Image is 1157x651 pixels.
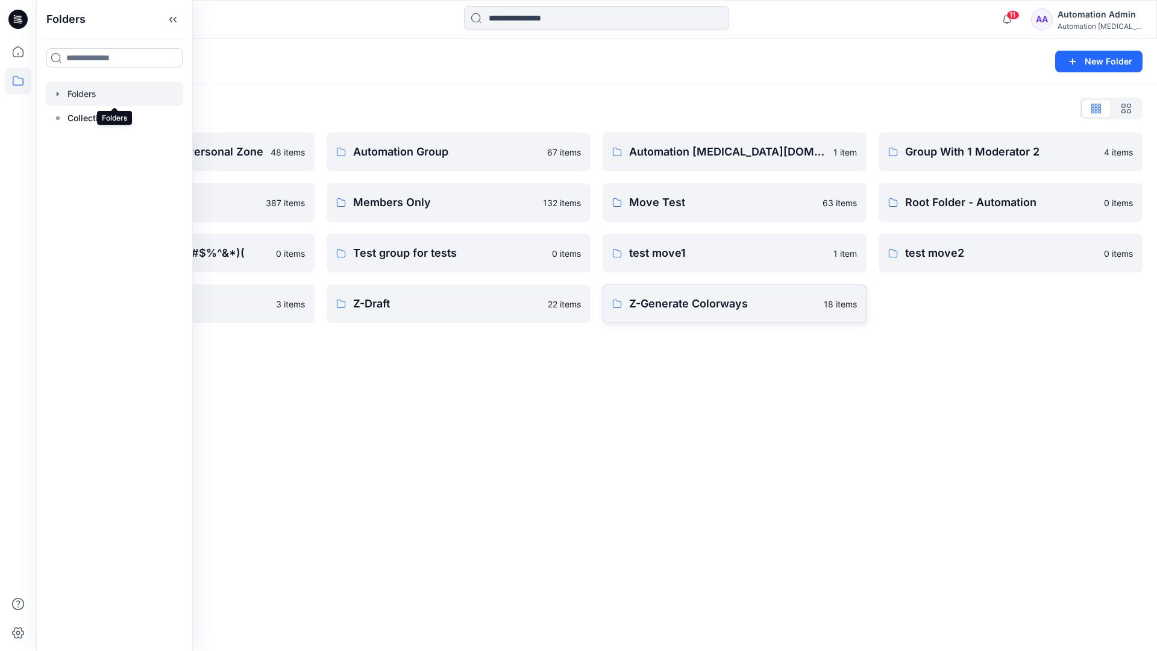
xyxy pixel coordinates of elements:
p: Members Only [353,194,536,211]
p: Z-Generate Colorways [629,295,817,312]
a: Automation [MEDICAL_DATA][DOMAIN_NAME]1 item [603,133,867,171]
p: 3 items [276,298,305,310]
a: test move11 item [603,234,867,272]
p: 132 items [543,197,581,209]
p: 387 items [266,197,305,209]
p: 67 items [547,146,581,159]
p: 0 items [552,247,581,260]
p: 22 items [548,298,581,310]
p: 1 item [833,247,857,260]
span: 11 [1006,10,1020,20]
p: Root Folder - Automation [905,194,1097,211]
p: Z-Draft [353,295,541,312]
a: Group With 1 Moderator 24 items [879,133,1143,171]
a: test move20 items [879,234,1143,272]
a: Z-Draft22 items [327,285,591,323]
p: 18 items [824,298,857,310]
p: Automation [MEDICAL_DATA][DOMAIN_NAME] [629,143,826,160]
p: 63 items [823,197,857,209]
p: 0 items [1104,247,1133,260]
div: Automation Admin [1058,7,1142,22]
p: Automation Group [353,143,540,160]
div: AA [1031,8,1053,30]
p: Collections [67,111,113,125]
a: Move Test63 items [603,183,867,222]
a: Automation Group67 items [327,133,591,171]
p: Move Test [629,194,815,211]
p: Test group for tests [353,245,545,262]
a: Z-Generate Colorways18 items [603,285,867,323]
a: Root Folder - Automation0 items [879,183,1143,222]
p: 48 items [271,146,305,159]
p: test move2 [905,245,1097,262]
p: 1 item [833,146,857,159]
p: Group With 1 Moderator 2 [905,143,1097,160]
p: test move1 [629,245,826,262]
a: Test group for tests0 items [327,234,591,272]
p: 0 items [276,247,305,260]
a: Members Only132 items [327,183,591,222]
p: 4 items [1104,146,1133,159]
button: New Folder [1055,51,1143,72]
p: 0 items [1104,197,1133,209]
div: Automation [MEDICAL_DATA]... [1058,22,1142,31]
